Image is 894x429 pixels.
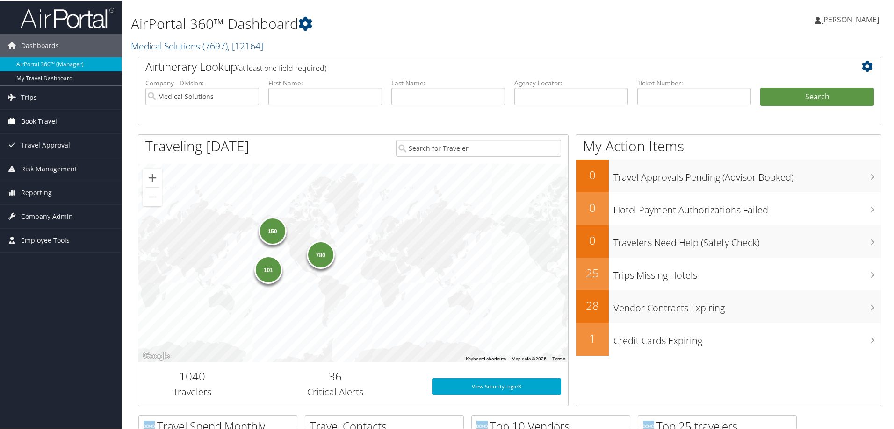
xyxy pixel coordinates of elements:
a: Open this area in Google Maps (opens a new window) [141,349,172,361]
span: Dashboards [21,33,59,56]
a: 25Trips Missing Hotels [576,257,881,289]
h1: AirPortal 360™ Dashboard [131,13,636,33]
div: 159 [258,216,286,244]
h1: My Action Items [576,135,881,155]
h2: 1040 [145,367,239,383]
label: Company - Division: [145,77,259,87]
h2: 1 [576,330,609,345]
a: Terms (opens in new tab) [552,355,565,360]
label: Ticket Number: [637,77,751,87]
a: 0Travelers Need Help (Safety Check) [576,224,881,257]
a: [PERSON_NAME] [815,5,888,33]
a: View SecurityLogic® [432,377,561,394]
h3: Hotel Payment Authorizations Failed [613,198,881,216]
h2: 25 [576,264,609,280]
h3: Travelers [145,385,239,398]
img: airportal-logo.png [21,6,114,28]
a: 0Travel Approvals Pending (Advisor Booked) [576,159,881,191]
h1: Traveling [DATE] [145,135,249,155]
h2: 0 [576,199,609,215]
span: Book Travel [21,109,57,132]
h2: Airtinerary Lookup [145,58,812,74]
label: First Name: [268,77,382,87]
span: Company Admin [21,204,73,227]
input: Search for Traveler [396,139,561,156]
h2: 36 [253,367,418,383]
label: Agency Locator: [514,77,628,87]
span: Map data ©2025 [512,355,547,360]
h2: 0 [576,166,609,182]
h3: Travel Approvals Pending (Advisor Booked) [613,165,881,183]
h3: Vendor Contracts Expiring [613,296,881,314]
label: Last Name: [391,77,505,87]
h3: Credit Cards Expiring [613,329,881,346]
a: Medical Solutions [131,39,263,51]
a: 1Credit Cards Expiring [576,322,881,355]
span: ( 7697 ) [202,39,228,51]
span: [PERSON_NAME] [821,14,879,24]
span: Reporting [21,180,52,204]
div: 101 [254,254,282,282]
span: Employee Tools [21,228,70,251]
button: Zoom in [143,168,162,186]
span: , [ 12164 ] [228,39,263,51]
div: 780 [306,240,334,268]
span: (at least one field required) [237,62,326,72]
h3: Travelers Need Help (Safety Check) [613,231,881,248]
span: Trips [21,85,37,108]
button: Keyboard shortcuts [466,355,506,361]
button: Zoom out [143,187,162,205]
h2: 0 [576,232,609,247]
span: Travel Approval [21,133,70,156]
a: 28Vendor Contracts Expiring [576,289,881,322]
button: Search [760,87,874,105]
h2: 28 [576,297,609,313]
a: 0Hotel Payment Authorizations Failed [576,191,881,224]
h3: Trips Missing Hotels [613,263,881,281]
h3: Critical Alerts [253,385,418,398]
span: Risk Management [21,156,77,180]
img: Google [141,349,172,361]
